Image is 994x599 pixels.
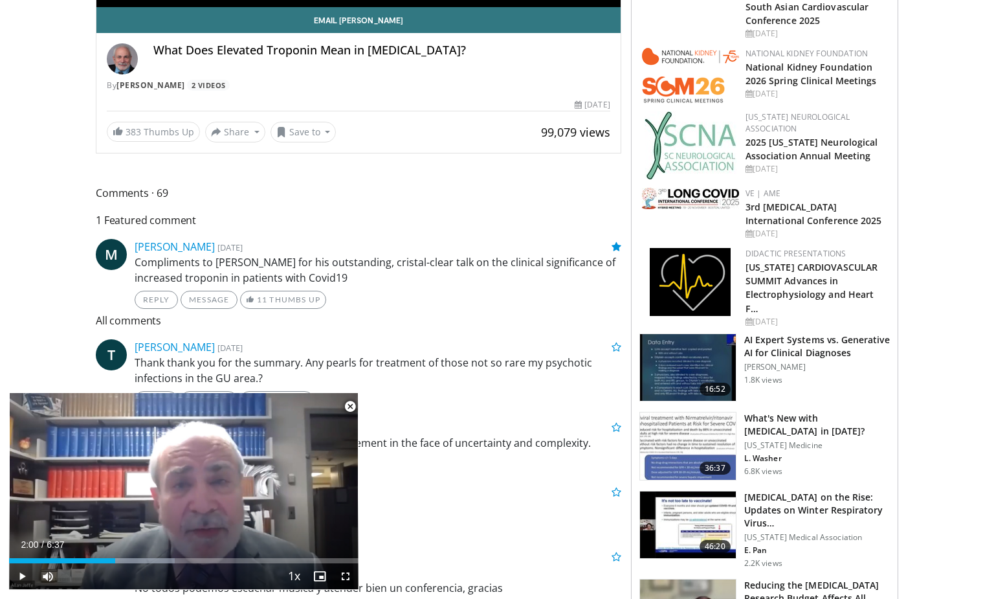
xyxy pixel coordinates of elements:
a: 2025 [US_STATE] Neurological Association Annual Meeting [745,136,878,162]
img: e6ac19ea-06ec-4e73-bb2e-8837b1071482.150x105_q85_crop-smart_upscale.jpg [640,413,736,480]
p: [PERSON_NAME] [744,362,890,372]
p: Compliments to [PERSON_NAME] for his outstanding, cristal-clear talk on the clinical significance... [135,254,621,286]
div: By [107,80,610,91]
img: Avatar [107,43,138,74]
div: [DATE] [745,28,887,40]
a: [PERSON_NAME] [135,240,215,254]
p: E. Pan [744,545,890,556]
a: Message [181,391,237,409]
a: 11 Thumbs Up [240,291,326,309]
span: 36:37 [700,462,731,475]
h3: AI Expert Systems vs. Generative AI for Clinical Diagnoses [744,333,890,359]
span: 1 Featured comment [96,212,621,229]
img: 1bf82db2-8afa-4218-83ea-e842702db1c4.150x105_q85_crop-smart_upscale.jpg [640,334,736,401]
img: a2792a71-925c-4fc2-b8ef-8d1b21aec2f7.png.150x105_q85_autocrop_double_scale_upscale_version-0.2.jpg [642,188,739,209]
button: Mute [35,563,61,589]
span: 99,079 views [541,124,610,140]
img: 1860aa7a-ba06-47e3-81a4-3dc728c2b4cf.png.150x105_q85_autocrop_double_scale_upscale_version-0.2.png [650,248,731,316]
a: 3rd [MEDICAL_DATA] International Conference 2025 [745,201,882,227]
img: 79503c0a-d5ce-4e31-88bd-91ebf3c563fb.png.150x105_q85_autocrop_double_scale_upscale_version-0.2.png [642,48,739,103]
a: 16:52 AI Expert Systems vs. Generative AI for Clinical Diagnoses [PERSON_NAME] 1.8K views [639,333,890,402]
img: a7fdb341-8f47-4b27-b917-6bcaa0e8415b.150x105_q85_crop-smart_upscale.jpg [640,492,736,559]
div: [DATE] [575,99,610,111]
a: Reply [135,291,178,309]
span: / [41,539,44,550]
p: 6.8K views [744,466,782,477]
a: Email [PERSON_NAME] [96,7,621,33]
button: Share [205,122,265,142]
img: b123db18-9392-45ae-ad1d-42c3758a27aa.jpg.150x105_q85_autocrop_double_scale_upscale_version-0.2.jpg [645,111,736,179]
div: [DATE] [745,88,887,100]
p: Thank thank you for the summary. Any pearls for treatment of those not so rare my psychotic infec... [135,355,621,386]
span: 46:20 [700,540,731,553]
a: National Kidney Foundation 2026 Spring Clinical Meetings [745,61,877,87]
span: 6:37 [47,539,64,550]
a: 46:20 [MEDICAL_DATA] on the Rise: Updates on Winter Respiratory Virus… [US_STATE] Medical Associa... [639,491,890,569]
h3: [MEDICAL_DATA] on the Rise: Updates on Winter Respiratory Virus… [744,491,890,530]
a: M [96,239,127,270]
span: 383 [126,126,141,138]
a: Message [181,291,237,309]
small: [DATE] [217,242,243,253]
p: [US_STATE] Medical Association [744,532,890,543]
a: T [96,339,127,370]
div: [DATE] [745,163,887,175]
a: South Asian Cardiovascular Conference 2025 [745,1,869,27]
button: Close [337,393,363,420]
a: 2 Videos [187,80,230,91]
a: VE | AME [745,188,780,199]
span: 11 [257,295,267,304]
button: Fullscreen [333,563,359,589]
a: [PERSON_NAME] [116,80,185,91]
a: [US_STATE] CARDIOVASCULAR SUMMIT Advances in Electrophysiology and Heart F… [745,261,878,314]
p: Write your comment here... [135,500,621,515]
a: National Kidney Foundation [745,48,868,59]
a: [PERSON_NAME] [135,340,215,354]
p: [US_STATE] Medicine [744,440,890,451]
p: 2.2K views [744,558,782,569]
span: Comments 69 [96,185,621,201]
h3: What's New with [MEDICAL_DATA] in [DATE]? [744,412,890,438]
button: Enable picture-in-picture mode [307,563,333,589]
span: 2:00 [21,539,38,550]
div: Progress Bar [9,558,359,563]
button: Playback Rate [281,563,307,589]
a: 36:37 What's New with [MEDICAL_DATA] in [DATE]? [US_STATE] Medicine L. Washer 6.8K views [639,412,890,480]
span: 16:52 [700,383,731,396]
p: Excelente resumen. No todos podemos escuchar musica y atender bien un conferencia, gracias [135,565,621,596]
video-js: Video Player [9,393,359,590]
div: Didactic Presentations [745,248,887,260]
p: 1.8K views [744,375,782,385]
h4: What Does Elevated Troponin Mean in [MEDICAL_DATA]? [153,43,610,58]
div: [DATE] [745,228,887,240]
span: All comments [96,312,621,329]
a: Thumbs Up [240,391,313,409]
a: Reply [135,391,178,409]
a: [US_STATE] Neurological Association [745,111,850,134]
small: [DATE] [217,342,243,354]
button: Play [9,563,35,589]
div: [DATE] [745,316,887,328]
a: 383 Thumbs Up [107,122,200,142]
p: L. Washer [744,453,890,464]
p: Very good - like the call to careful clinical judgement in the face of uncertainty and complexity. [135,435,621,451]
button: Save to [271,122,337,142]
